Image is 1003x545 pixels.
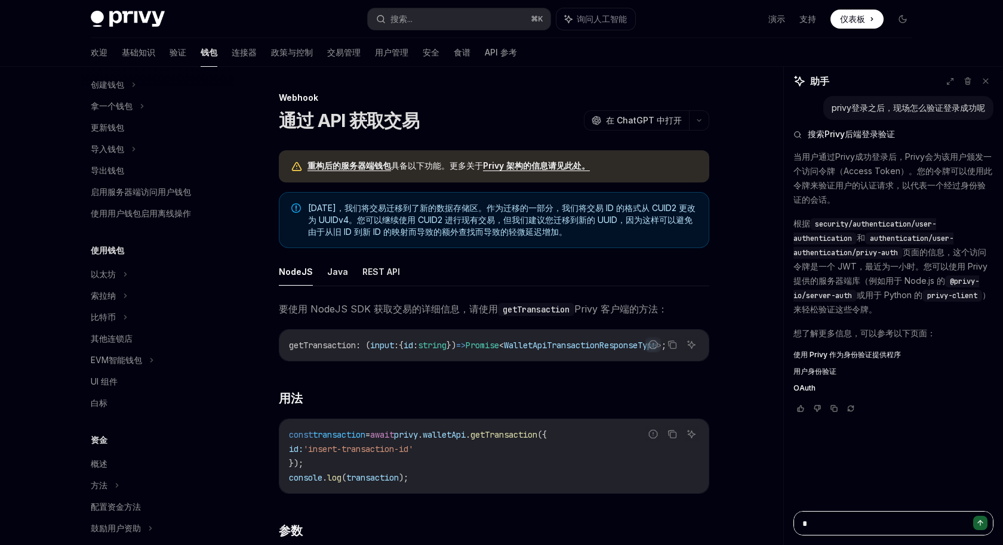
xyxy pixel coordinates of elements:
span: @privy-io/server-auth [793,277,979,301]
a: 启用服务器端访问用户钱包 [81,181,234,203]
a: 支持 [799,13,816,25]
a: 交易管理 [327,38,361,67]
span: ); [399,472,408,483]
span: = [365,429,370,440]
font: 用法 [279,391,302,405]
a: 演示 [768,13,785,25]
font: 更新钱包 [91,122,124,132]
button: 发送消息 [973,516,987,530]
svg: 警告 [291,161,303,173]
font: 拿一个钱包 [91,101,133,111]
font: Webhook [279,92,318,103]
font: ）来轻松验证这些令牌。 [793,290,990,314]
button: 询问人工智能 [684,426,699,442]
font: 欢迎 [91,47,107,57]
span: authentication/user-authentication/privy-auth [793,234,953,258]
font: 演示 [768,14,785,24]
font: 使用用户钱包启用离线操作 [91,208,191,218]
a: 基础知识 [122,38,155,67]
span: ( [341,472,346,483]
font: 钱包 [201,47,217,57]
font: 搜索... [390,14,413,24]
button: 询问人工智能 [684,337,699,352]
svg: 笔记 [291,203,301,213]
font: 根据 [793,218,810,228]
font: 助手 [810,75,829,87]
font: Privy 客户端的方法： [574,303,667,315]
font: 用户管理 [375,47,408,57]
font: 白标 [91,398,107,408]
a: 连接器 [232,38,257,67]
a: 验证 [170,38,186,67]
span: . [418,429,423,440]
span: . [466,429,470,440]
span: input [370,340,394,351]
span: const [289,429,313,440]
button: NodeJS [279,258,313,286]
font: ⌘ [531,14,538,23]
span: : [413,340,418,351]
button: 复制代码块中的内容 [664,337,680,352]
a: Privy 架构的信息请见此处。 [483,160,590,171]
font: OAuth [793,383,816,392]
span: WalletApiTransactionResponseType [504,340,657,351]
a: 食谱 [454,38,470,67]
button: 在 ChatGPT 中打开 [584,110,689,131]
font: 索拉纳 [91,290,116,301]
font: 资金 [91,435,107,445]
span: }) [447,340,456,351]
font: 连接器 [232,47,257,57]
font: EVM智能钱包 [91,355,142,365]
font: 使用 Privy 作为身份验证提供程序 [793,350,901,359]
span: . [322,472,327,483]
a: 仪表板 [830,10,884,29]
button: 报告错误代码 [645,337,661,352]
button: 报告错误代码 [645,426,661,442]
font: NodeJS [279,267,313,277]
a: 重构后的服务器端钱包 [307,160,391,171]
span: privy-client [927,291,977,301]
span: ({ [537,429,547,440]
a: 使用用户钱包启用离线操作 [81,203,234,224]
span: : [394,340,399,351]
button: 搜索...⌘K [368,8,550,30]
font: 食谱 [454,47,470,57]
font: 用户身份验证 [793,367,836,376]
span: => [456,340,466,351]
font: 导入钱包 [91,144,124,154]
font: 询问人工智能 [577,14,627,24]
font: 。更多关于 [441,160,483,171]
button: 询问人工智能 [556,8,635,30]
font: 和 [857,233,865,243]
a: 使用 Privy 作为身份验证提供程序 [793,350,993,360]
a: 导出钱包 [81,160,234,181]
font: 或用于 Python 的 [857,290,922,300]
a: 钱包 [201,38,217,67]
button: 切换暗模式 [893,10,912,29]
font: 概述 [91,459,107,469]
span: getTransaction [289,340,356,351]
a: 配置资金方法 [81,496,234,518]
font: 通过 API 获取交易 [279,110,419,131]
a: API 参考 [485,38,517,67]
font: 要使用 NodeJS SDK 获取交易的详细信息，请使用 [279,303,498,315]
font: 导出钱包 [91,165,124,175]
a: 概述 [81,453,234,475]
font: 配置资金方法 [91,501,141,512]
span: getTransaction [470,429,537,440]
font: 以太坊 [91,269,116,279]
font: privy登录之后，现场怎么验证登录成功呢 [832,103,985,113]
a: 其他连锁店 [81,328,234,349]
a: 欢迎 [91,38,107,67]
span: Promise [466,340,499,351]
code: getTransaction [498,303,574,316]
span: { [399,340,404,351]
img: 深色标志 [91,11,165,27]
font: K [538,14,543,23]
font: 交易管理 [327,47,361,57]
font: REST API [362,267,400,277]
span: ; [662,340,666,351]
font: 使用钱包 [91,245,124,255]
